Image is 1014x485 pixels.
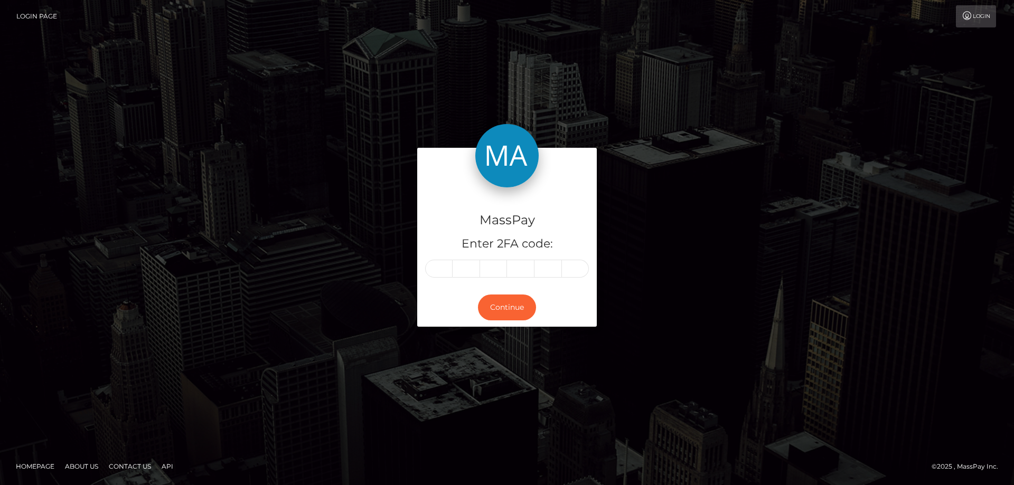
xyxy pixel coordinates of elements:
[157,458,177,474] a: API
[932,461,1006,472] div: © 2025 , MassPay Inc.
[12,458,59,474] a: Homepage
[61,458,102,474] a: About Us
[425,236,589,252] h5: Enter 2FA code:
[105,458,155,474] a: Contact Us
[475,124,539,187] img: MassPay
[16,5,57,27] a: Login Page
[956,5,996,27] a: Login
[425,211,589,230] h4: MassPay
[478,294,536,320] button: Continue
